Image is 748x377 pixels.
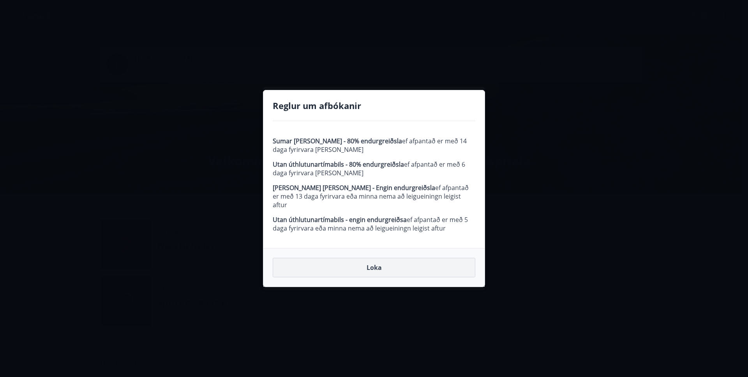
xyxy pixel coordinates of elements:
h4: Reglur um afbókanir [273,100,475,111]
button: Loka [273,258,475,277]
strong: Utan úthlutunartímabils - engin endurgreiðsa [273,215,407,224]
strong: Utan úthlutunartímabils - 80% endurgreiðsla [273,160,404,169]
p: ef afpantað er með 5 daga fyrirvara eða minna nema að leigueiningn leigist aftur [273,215,475,233]
strong: [PERSON_NAME] [PERSON_NAME] - Engin endurgreiðsla [273,183,435,192]
p: ef afpantað er með 13 daga fyrirvara eða minna nema að leigueiningn leigist aftur [273,183,475,209]
p: ef afpantað er með 14 daga fyrirvara [PERSON_NAME] [273,137,475,154]
strong: Sumar [PERSON_NAME] - 80% endurgreiðsla [273,137,402,145]
p: ef afpantað er með 6 daga fyrirvara [PERSON_NAME] [273,160,475,177]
